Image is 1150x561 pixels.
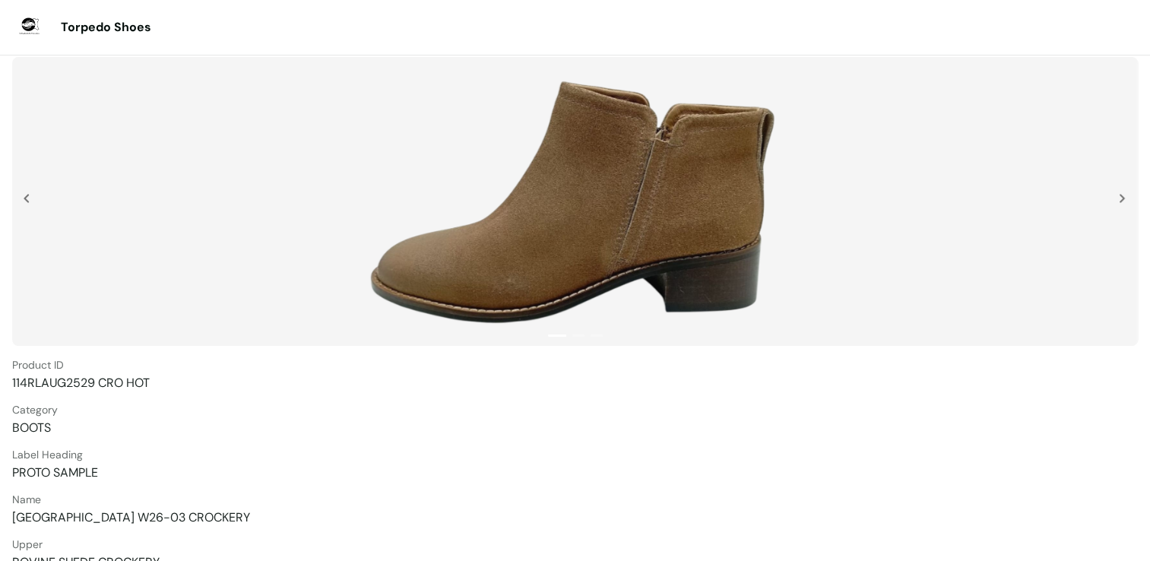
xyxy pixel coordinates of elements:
[12,493,1138,506] span: Name
[15,12,46,43] img: 14fb2c3a-5573-4db6-bed1-033b52b276bd
[24,194,30,203] img: jS538UXRZ47CFcZgAAAABJRU5ErkJggg==
[12,448,1138,461] span: Label Heading
[572,334,585,337] button: 2
[12,358,1138,372] span: Product ID
[591,334,603,337] button: 3
[12,509,1138,525] span: [GEOGRAPHIC_DATA] W26-03 CROCKERY
[12,403,1138,417] span: Category
[12,464,1138,480] span: PROTO SAMPLE
[12,375,1138,391] span: 114RLAUG2529 CRO HOT
[61,20,151,35] span: Torpedo Shoes
[12,537,1138,551] span: Upper
[1119,194,1125,203] img: 1iXN1vQnL93Sly2tp5gZdOCkLDXXBTSgBZsUPNcHDKDn+5ELF7g1yYvXVEkKmvRWZKcQRrDyOUyzO6P5j+usZkj6Qm3KTBTXX...
[548,334,566,337] button: 1
[12,420,1138,436] span: BOOTS
[355,65,795,338] img: Product images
